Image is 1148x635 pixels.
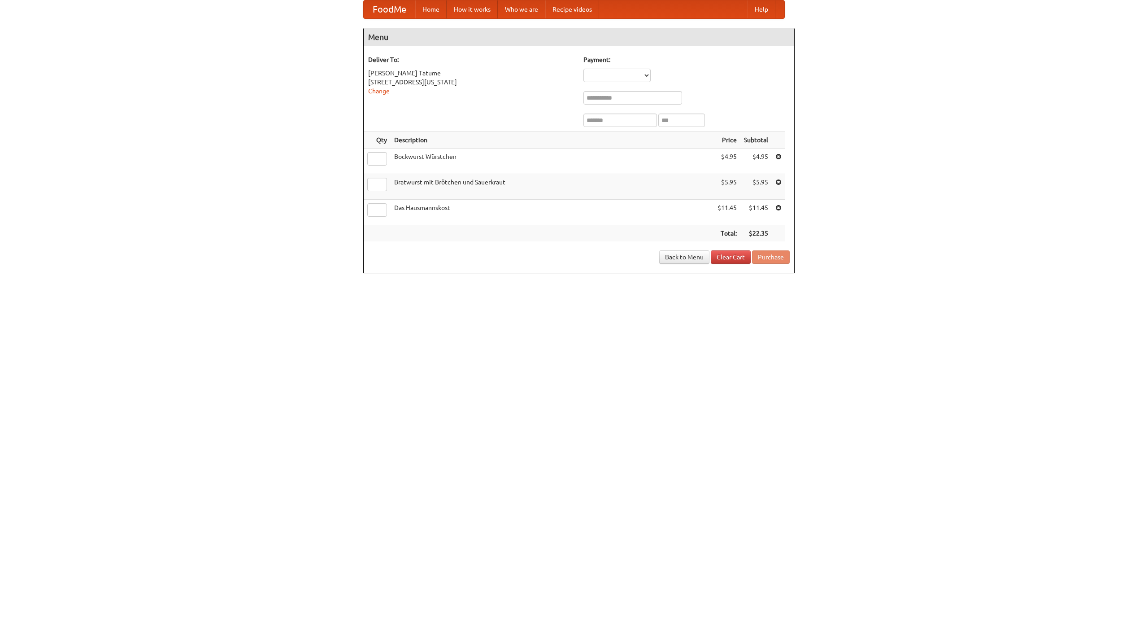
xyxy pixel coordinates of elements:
[748,0,775,18] a: Help
[740,149,772,174] td: $4.95
[740,200,772,225] td: $11.45
[368,55,574,64] h5: Deliver To:
[368,69,574,78] div: [PERSON_NAME] Tatume
[583,55,790,64] h5: Payment:
[714,225,740,242] th: Total:
[714,174,740,200] td: $5.95
[415,0,447,18] a: Home
[714,200,740,225] td: $11.45
[364,0,415,18] a: FoodMe
[740,174,772,200] td: $5.95
[391,174,714,200] td: Bratwurst mit Brötchen und Sauerkraut
[659,250,709,264] a: Back to Menu
[447,0,498,18] a: How it works
[740,132,772,149] th: Subtotal
[364,28,794,46] h4: Menu
[391,149,714,174] td: Bockwurst Würstchen
[364,132,391,149] th: Qty
[391,200,714,225] td: Das Hausmannskost
[545,0,599,18] a: Recipe videos
[391,132,714,149] th: Description
[498,0,545,18] a: Who we are
[711,250,751,264] a: Clear Cart
[368,88,390,95] a: Change
[714,149,740,174] td: $4.95
[752,250,790,264] button: Purchase
[714,132,740,149] th: Price
[740,225,772,242] th: $22.35
[368,78,574,87] div: [STREET_ADDRESS][US_STATE]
